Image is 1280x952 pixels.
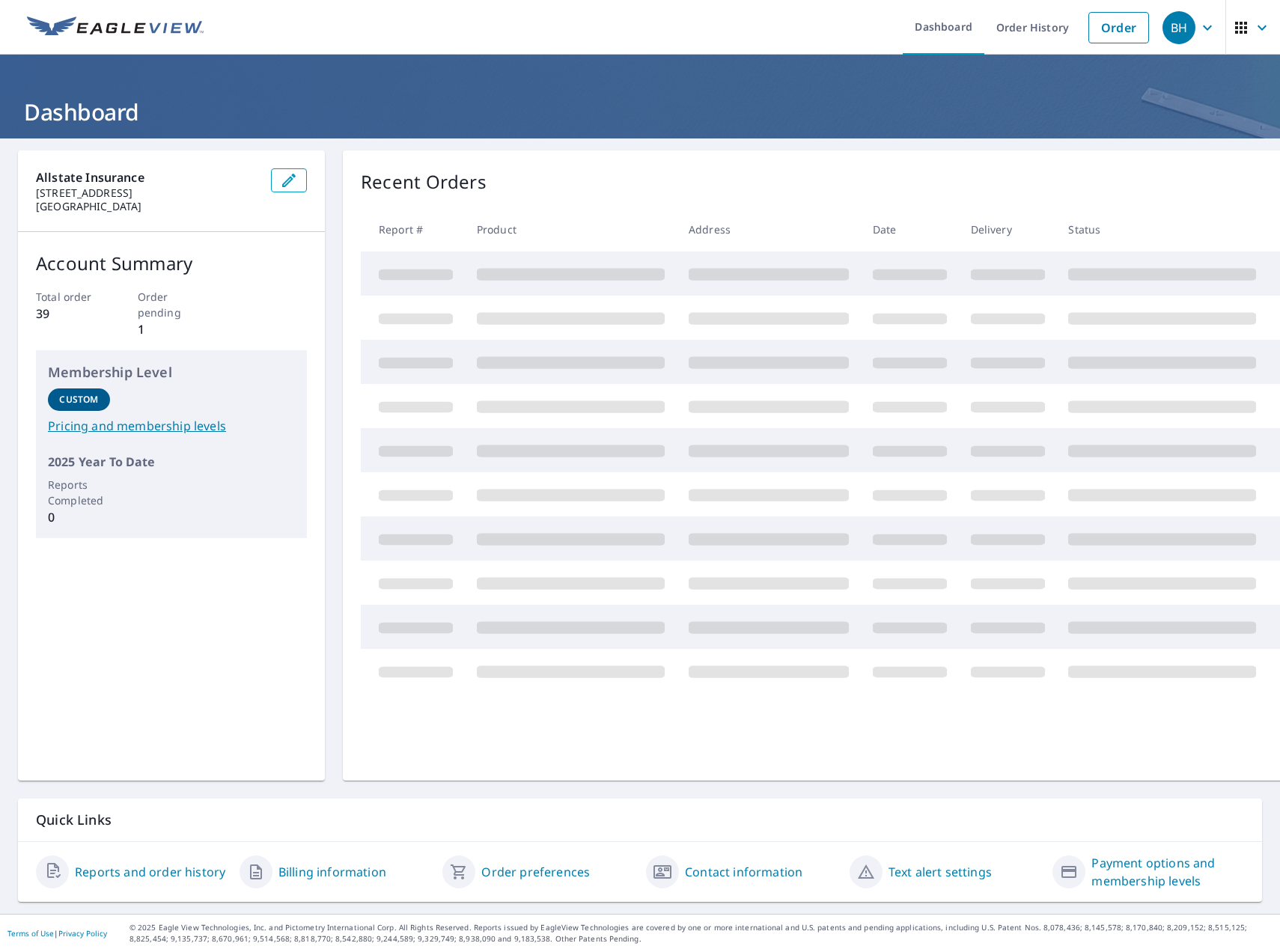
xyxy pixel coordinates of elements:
p: 1 [138,320,206,338]
th: Delivery [959,207,1057,251]
th: Status [1056,207,1268,251]
p: Allstate Insurance [36,168,259,186]
p: Reports Completed [48,477,110,508]
p: Custom [59,393,98,406]
p: 39 [36,305,104,323]
a: Reports and order history [75,863,225,881]
th: Date [861,207,959,251]
a: Order preferences [481,863,590,881]
p: Quick Links [36,811,1244,829]
a: Terms of Use [7,928,54,939]
p: | [7,929,107,938]
a: Payment options and membership levels [1091,854,1244,890]
p: 2025 Year To Date [48,453,295,471]
a: Text alert settings [889,863,992,881]
p: Total order [36,289,104,305]
p: [STREET_ADDRESS] [36,186,259,200]
a: Billing information [278,863,386,881]
p: 0 [48,508,110,526]
a: Privacy Policy [58,928,107,939]
a: Pricing and membership levels [48,417,295,435]
div: BH [1162,11,1195,44]
img: EV Logo [27,16,204,39]
p: © 2025 Eagle View Technologies, Inc. and Pictometry International Corp. All Rights Reserved. Repo... [129,922,1273,945]
h1: Dashboard [18,97,1262,127]
p: [GEOGRAPHIC_DATA] [36,200,259,213]
th: Report # [361,207,465,251]
a: Order [1088,12,1149,43]
p: Order pending [138,289,206,320]
th: Product [465,207,677,251]
p: Membership Level [48,362,295,382]
p: Recent Orders [361,168,487,195]
a: Contact information [685,863,802,881]
p: Account Summary [36,250,307,277]
th: Address [677,207,861,251]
